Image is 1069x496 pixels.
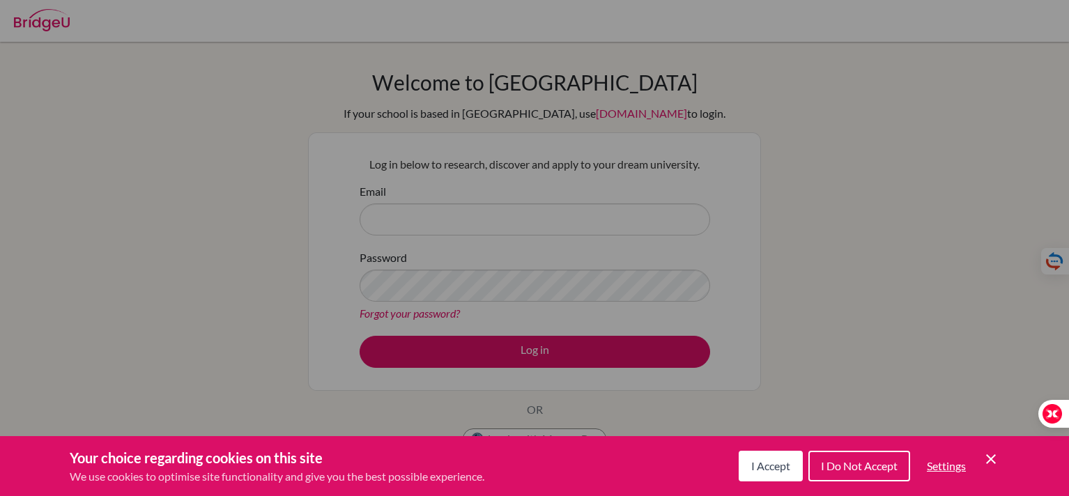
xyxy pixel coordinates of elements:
p: We use cookies to optimise site functionality and give you the best possible experience. [70,468,484,485]
button: Settings [916,452,977,480]
button: I Accept [739,451,803,481]
button: Save and close [983,451,999,467]
h3: Your choice regarding cookies on this site [70,447,484,468]
span: Settings [927,459,966,472]
button: I Do Not Accept [808,451,910,481]
span: I Do Not Accept [821,459,898,472]
span: I Accept [751,459,790,472]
